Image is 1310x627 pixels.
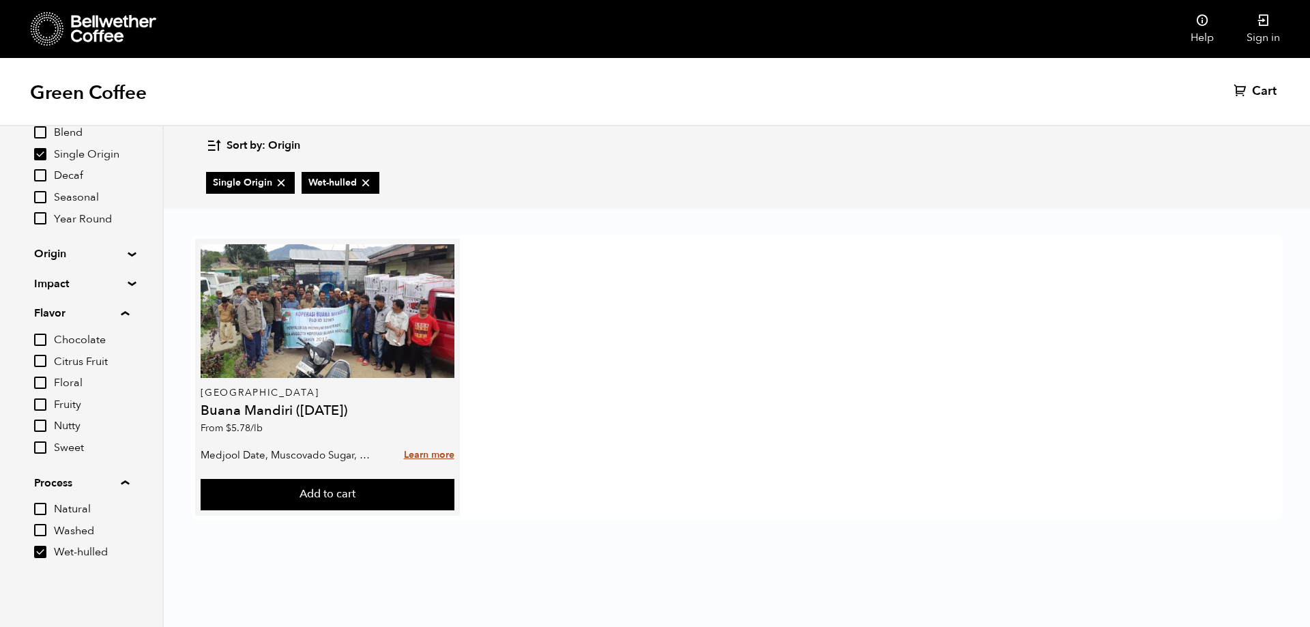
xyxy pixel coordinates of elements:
p: [GEOGRAPHIC_DATA] [201,388,454,398]
button: Add to cart [201,479,454,510]
summary: Process [34,475,129,491]
span: Chocolate [54,333,129,348]
input: Floral [34,377,46,389]
summary: Impact [34,276,128,292]
input: Fruity [34,398,46,411]
span: Single Origin [54,147,129,162]
span: Nutty [54,419,129,434]
h4: Buana Mandiri ([DATE]) [201,404,454,418]
span: Single Origin [213,176,288,190]
span: Sort by: Origin [227,138,300,154]
a: Learn more [404,441,454,470]
span: Natural [54,502,129,517]
span: From [201,422,263,435]
input: Citrus Fruit [34,355,46,367]
input: Chocolate [34,334,46,346]
span: Floral [54,376,129,391]
span: Decaf [54,169,129,184]
input: Washed [34,524,46,536]
span: Year Round [54,212,129,227]
input: Nutty [34,420,46,432]
span: Sweet [54,441,129,456]
button: Sort by: Origin [206,130,300,162]
span: Wet-hulled [308,176,373,190]
span: Washed [54,524,129,539]
span: $ [226,422,231,435]
span: Citrus Fruit [54,355,129,370]
input: Seasonal [34,191,46,203]
input: Sweet [34,441,46,454]
input: Year Round [34,212,46,224]
bdi: 5.78 [226,422,263,435]
input: Natural [34,503,46,515]
summary: Flavor [34,305,129,321]
input: Blend [34,126,46,138]
input: Wet-hulled [34,546,46,558]
summary: Origin [34,246,128,262]
span: Blend [54,126,129,141]
p: Medjool Date, Muscovado Sugar, Vanilla Bean [201,445,373,465]
h1: Green Coffee [30,81,147,105]
span: Cart [1252,83,1277,100]
span: Seasonal [54,190,129,205]
span: /lb [250,422,263,435]
span: Wet-hulled [54,545,129,560]
a: Cart [1234,83,1280,100]
input: Decaf [34,169,46,181]
input: Single Origin [34,148,46,160]
span: Fruity [54,398,129,413]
